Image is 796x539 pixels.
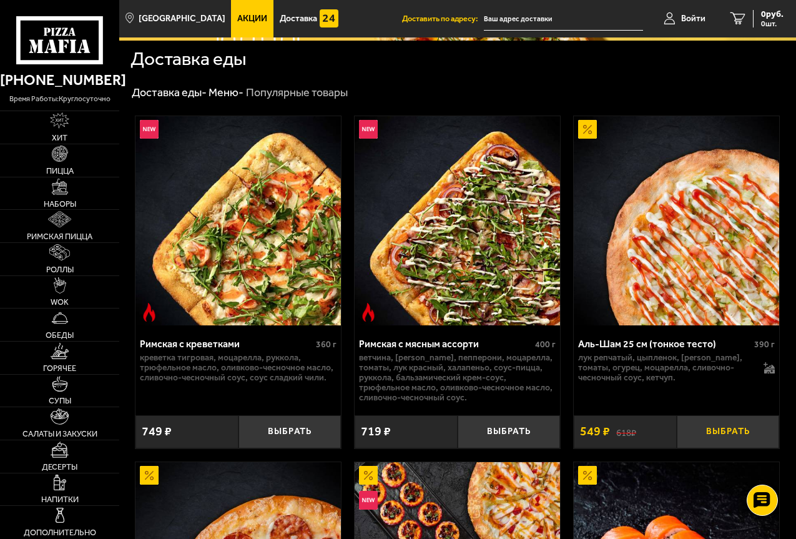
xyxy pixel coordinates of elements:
span: Доставка [280,14,317,23]
img: Новинка [359,491,378,510]
img: Острое блюдо [359,303,378,322]
span: 400 г [535,339,556,350]
img: 15daf4d41897b9f0e9f617042186c801.svg [320,9,338,28]
p: креветка тигровая, моцарелла, руккола, трюфельное масло, оливково-чесночное масло, сливочно-чесно... [140,353,337,383]
span: WOK [51,299,69,307]
span: Десерты [42,463,77,472]
div: Аль-Шам 25 см (тонкое тесто) [578,338,751,350]
div: Популярные товары [246,86,348,100]
a: НовинкаОстрое блюдоРимская с мясным ассорти [355,116,560,326]
span: 0 руб. [761,10,784,19]
span: Римская пицца [27,233,92,241]
s: 618 ₽ [616,426,636,437]
span: Пицца [46,167,74,176]
span: Напитки [41,496,79,504]
a: АкционныйАль-Шам 25 см (тонкое тесто) [574,116,779,326]
button: Выбрать [238,415,341,448]
a: Меню- [209,86,243,99]
span: 749 ₽ [142,425,172,438]
div: Римская с мясным ассорти [359,338,532,350]
div: Римская с креветками [140,338,313,350]
img: Новинка [140,120,159,139]
span: [GEOGRAPHIC_DATA] [139,14,225,23]
span: Роллы [46,266,74,274]
img: Римская с мясным ассорти [355,116,560,326]
span: 360 г [316,339,337,350]
p: ветчина, [PERSON_NAME], пепперони, моцарелла, томаты, лук красный, халапеньо, соус-пицца, руккола... [359,353,556,403]
input: Ваш адрес доставки [484,7,643,31]
p: лук репчатый, цыпленок, [PERSON_NAME], томаты, огурец, моцарелла, сливочно-чесночный соус, кетчуп. [578,353,755,383]
img: Акционный [578,120,597,139]
span: 390 г [754,339,775,350]
span: Салаты и закуски [22,430,97,438]
img: Акционный [140,466,159,485]
span: Хит [52,134,67,142]
img: Новинка [359,120,378,139]
button: Выбрать [458,415,561,448]
span: Горячее [43,365,76,373]
img: Акционный [578,466,597,485]
span: 0 шт. [761,20,784,27]
img: Римская с креветками [135,116,341,326]
span: Супы [49,397,71,405]
h1: Доставка еды [130,50,246,69]
button: Выбрать [677,415,780,448]
img: Акционный [359,466,378,485]
span: Доставить по адресу: [402,15,484,23]
img: Острое блюдо [140,303,159,322]
span: Наборы [44,200,76,209]
span: 549 ₽ [580,425,610,438]
span: Войти [681,14,705,23]
span: Акции [237,14,267,23]
a: НовинкаОстрое блюдоРимская с креветками [135,116,341,326]
span: Обеды [46,332,74,340]
span: Дополнительно [24,529,96,537]
img: Аль-Шам 25 см (тонкое тесто) [574,116,779,326]
a: Доставка еды- [132,86,207,99]
span: 719 ₽ [361,425,391,438]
